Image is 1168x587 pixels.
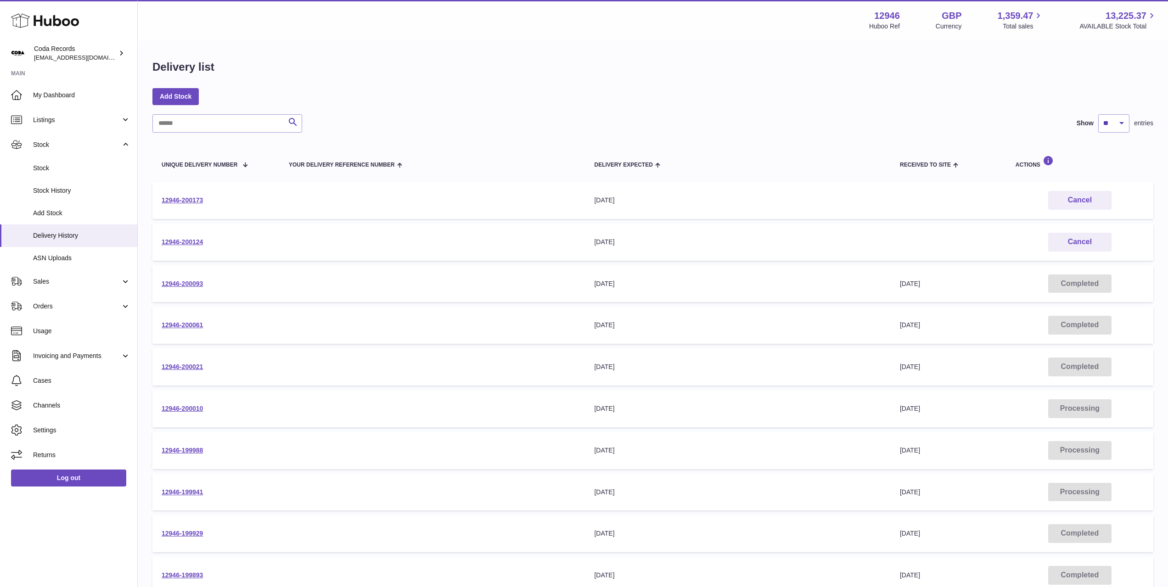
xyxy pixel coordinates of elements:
span: Stock [33,140,121,149]
span: [DATE] [900,488,920,496]
span: 1,359.47 [998,10,1033,22]
a: 12946-200173 [162,196,203,204]
span: Delivery Expected [594,162,652,168]
div: [DATE] [594,488,882,497]
div: Coda Records [34,45,117,62]
span: 13,225.37 [1106,10,1146,22]
div: [DATE] [594,529,882,538]
span: Cases [33,376,130,385]
span: My Dashboard [33,91,130,100]
a: 12946-199929 [162,530,203,537]
div: [DATE] [594,280,882,288]
span: [DATE] [900,321,920,329]
a: 12946-200124 [162,238,203,246]
span: Usage [33,327,130,335]
a: Add Stock [152,88,199,105]
span: Stock [33,164,130,173]
span: Listings [33,116,121,124]
span: entries [1134,119,1153,128]
span: [DATE] [900,363,920,370]
span: Sales [33,277,121,286]
div: [DATE] [594,196,882,205]
a: 12946-200061 [162,321,203,329]
img: haz@pcatmedia.com [11,46,25,60]
div: [DATE] [594,363,882,371]
div: [DATE] [594,321,882,330]
span: Settings [33,426,130,435]
span: Delivery History [33,231,130,240]
div: [DATE] [594,404,882,413]
span: Invoicing and Payments [33,352,121,360]
span: ASN Uploads [33,254,130,263]
strong: GBP [942,10,961,22]
span: Unique Delivery Number [162,162,237,168]
a: Log out [11,470,126,486]
a: 1,359.47 Total sales [998,10,1044,31]
div: [DATE] [594,571,882,580]
span: Returns [33,451,130,459]
span: [DATE] [900,405,920,412]
a: 13,225.37 AVAILABLE Stock Total [1079,10,1157,31]
div: [DATE] [594,238,882,246]
div: [DATE] [594,446,882,455]
span: AVAILABLE Stock Total [1079,22,1157,31]
div: Actions [1016,156,1144,168]
span: Orders [33,302,121,311]
button: Cancel [1048,233,1112,252]
span: [DATE] [900,280,920,287]
a: 12946-200093 [162,280,203,287]
div: Currency [936,22,962,31]
div: Huboo Ref [869,22,900,31]
span: Channels [33,401,130,410]
span: Total sales [1003,22,1044,31]
a: 12946-199988 [162,447,203,454]
h1: Delivery list [152,60,214,74]
span: Your Delivery Reference Number [289,162,395,168]
span: [DATE] [900,571,920,579]
a: 12946-199941 [162,488,203,496]
span: Stock History [33,186,130,195]
label: Show [1077,119,1094,128]
span: [DATE] [900,530,920,537]
span: [DATE] [900,447,920,454]
a: 12946-200021 [162,363,203,370]
a: 12946-199893 [162,571,203,579]
span: [EMAIL_ADDRESS][DOMAIN_NAME] [34,54,135,61]
button: Cancel [1048,191,1112,210]
strong: 12946 [874,10,900,22]
span: Received to Site [900,162,951,168]
span: Add Stock [33,209,130,218]
a: 12946-200010 [162,405,203,412]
